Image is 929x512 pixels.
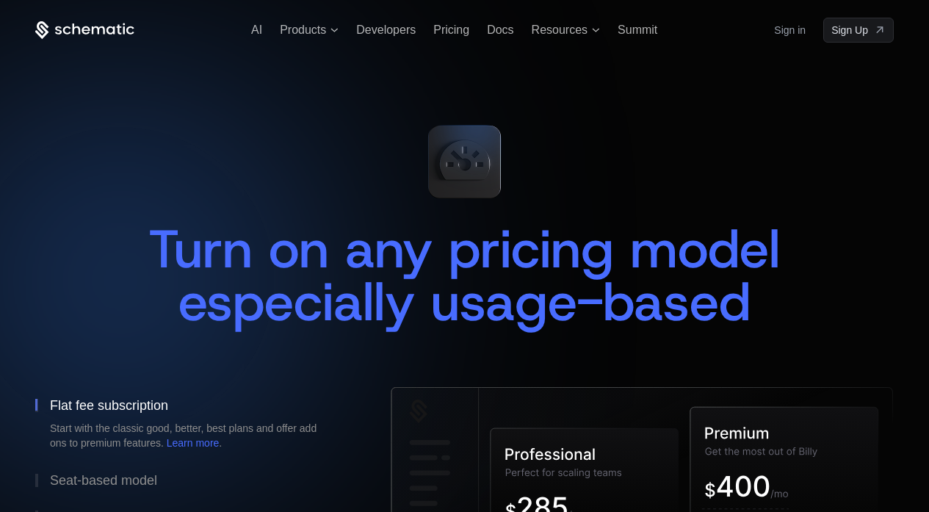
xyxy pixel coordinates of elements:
span: Sign Up [831,23,868,37]
a: AI [251,24,262,36]
div: Flat fee subscription [50,399,168,412]
div: Seat-based model [50,474,157,487]
a: Pricing [433,24,469,36]
div: Start with the classic good, better, best plans and offer add ons to premium features. . [50,421,329,450]
a: Sign in [774,18,806,42]
a: [object Object] [823,18,894,43]
span: Products [280,24,326,37]
a: Docs [487,24,513,36]
button: Flat fee subscriptionStart with the classic good, better, best plans and offer add ons to premium... [35,387,344,462]
button: Seat-based model [35,462,344,499]
a: Summit [618,24,657,36]
a: Learn more [167,437,220,449]
a: Developers [356,24,416,36]
span: Resources [532,24,588,37]
span: Turn on any pricing model especially usage-based [148,214,796,337]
